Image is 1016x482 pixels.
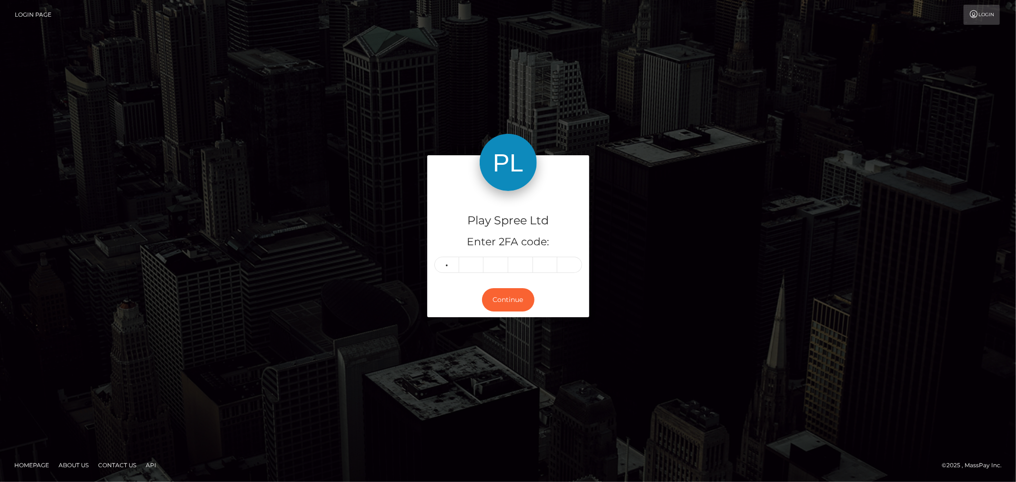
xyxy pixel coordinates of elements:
[434,212,582,229] h4: Play Spree Ltd
[942,460,1009,471] div: © 2025 , MassPay Inc.
[142,458,160,472] a: API
[55,458,92,472] a: About Us
[15,5,51,25] a: Login Page
[434,235,582,250] h5: Enter 2FA code:
[10,458,53,472] a: Homepage
[482,288,534,311] button: Continue
[964,5,1000,25] a: Login
[480,134,537,191] img: Play Spree Ltd
[94,458,140,472] a: Contact Us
